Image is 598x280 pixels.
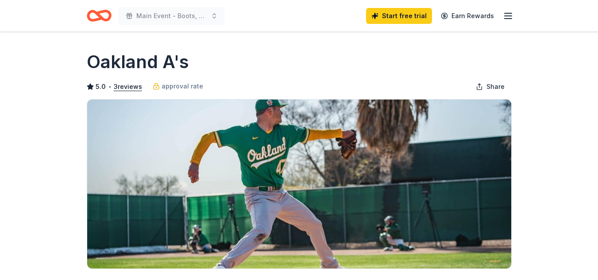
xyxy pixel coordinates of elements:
button: Main Event - Boots, Bubbles and BBQ [119,7,225,25]
a: approval rate [153,81,203,92]
h1: Oakland A's [87,50,189,74]
a: Home [87,5,112,26]
a: Earn Rewards [436,8,499,24]
a: Start free trial [366,8,432,24]
span: Share [486,81,505,92]
span: 5.0 [96,81,106,92]
span: • [108,83,111,90]
span: Main Event - Boots, Bubbles and BBQ [136,11,207,21]
span: approval rate [162,81,203,92]
button: 3reviews [114,81,142,92]
button: Share [469,78,512,96]
img: Image for Oakland A's [87,100,511,268]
